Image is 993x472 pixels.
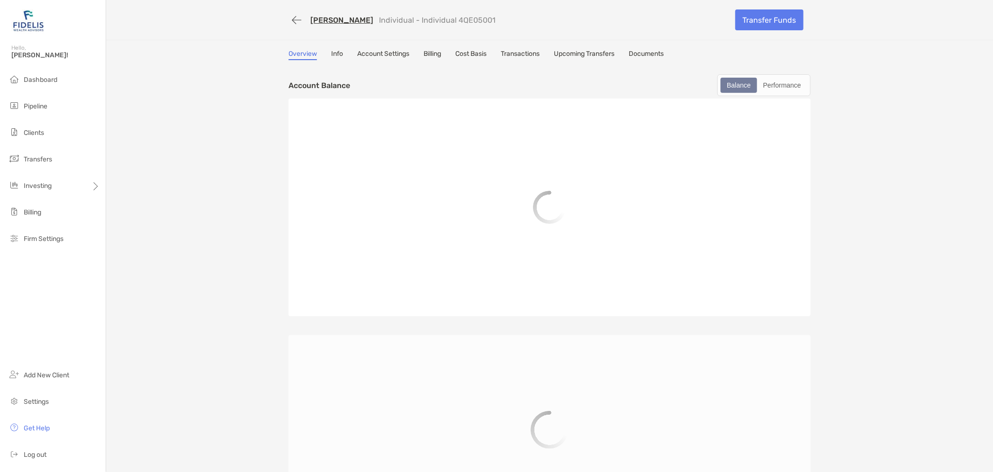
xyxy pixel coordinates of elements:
[9,395,20,407] img: settings icon
[9,126,20,138] img: clients icon
[24,182,52,190] span: Investing
[629,50,664,60] a: Documents
[24,208,41,216] span: Billing
[24,424,50,432] span: Get Help
[11,4,45,38] img: Zoe Logo
[24,451,46,459] span: Log out
[379,16,496,25] p: Individual - Individual 4QE05001
[289,50,317,60] a: Overview
[289,80,350,91] p: Account Balance
[310,16,373,25] a: [PERSON_NAME]
[501,50,540,60] a: Transactions
[9,179,20,191] img: investing icon
[9,100,20,111] img: pipeline icon
[424,50,441,60] a: Billing
[717,74,811,96] div: segmented control
[9,73,20,85] img: dashboard icon
[735,9,803,30] a: Transfer Funds
[9,206,20,217] img: billing icon
[24,235,63,243] span: Firm Settings
[9,369,20,380] img: add_new_client icon
[9,232,20,244] img: firm-settings icon
[554,50,614,60] a: Upcoming Transfers
[24,129,44,137] span: Clients
[24,76,57,84] span: Dashboard
[11,51,100,59] span: [PERSON_NAME]!
[455,50,487,60] a: Cost Basis
[24,371,69,379] span: Add New Client
[9,448,20,460] img: logout icon
[331,50,343,60] a: Info
[357,50,409,60] a: Account Settings
[9,153,20,164] img: transfers icon
[758,79,806,92] div: Performance
[9,422,20,433] img: get-help icon
[24,155,52,163] span: Transfers
[24,102,47,110] span: Pipeline
[722,79,756,92] div: Balance
[24,398,49,406] span: Settings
